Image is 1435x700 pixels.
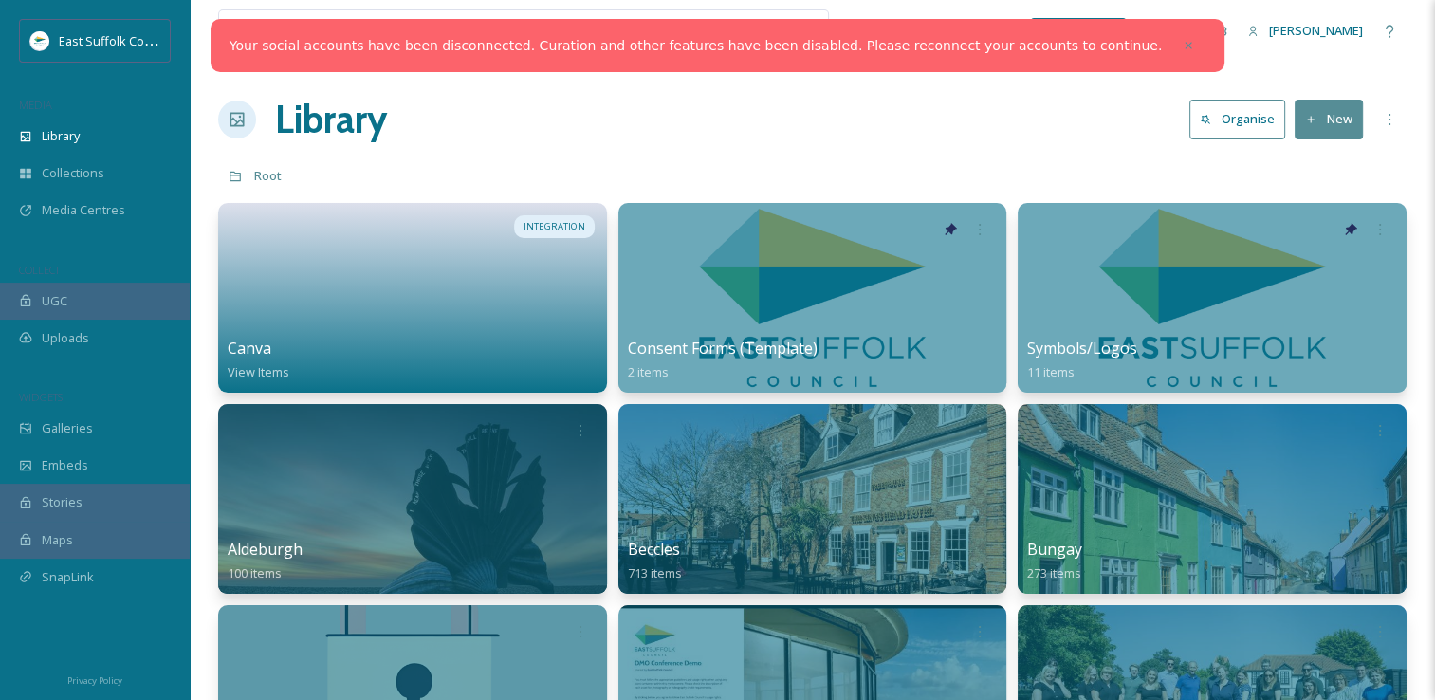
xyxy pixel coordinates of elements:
span: Root [254,167,282,184]
span: 11 items [1027,363,1075,380]
span: Media Centres [42,201,125,219]
span: 273 items [1027,564,1081,581]
span: MEDIA [19,98,52,112]
a: [PERSON_NAME] [1238,12,1372,49]
span: Symbols/Logos [1027,338,1137,359]
a: Privacy Policy [67,668,122,691]
span: 100 items [228,564,282,581]
span: Privacy Policy [67,674,122,687]
span: Collections [42,164,104,182]
a: Your social accounts have been disconnected. Curation and other features have been disabled. Plea... [230,36,1162,56]
span: Uploads [42,329,89,347]
span: Embeds [42,456,88,474]
a: View all files [708,12,819,49]
a: Root [254,164,282,187]
button: New [1295,100,1363,138]
input: Search your library [263,10,673,52]
img: ESC%20Logo.png [30,31,49,50]
span: COLLECT [19,263,60,277]
span: Library [42,127,80,145]
span: East Suffolk Council [59,31,171,49]
a: Organise [1189,100,1295,138]
span: Canva [228,338,271,359]
a: Beccles713 items [628,541,682,581]
span: INTEGRATION [524,220,585,233]
span: SnapLink [42,568,94,586]
button: Organise [1189,100,1285,138]
span: Bungay [1027,539,1082,560]
span: 713 items [628,564,682,581]
span: Consent Forms (Template) [628,338,818,359]
span: Maps [42,531,73,549]
a: Bungay273 items [1027,541,1082,581]
span: [PERSON_NAME] [1269,22,1363,39]
span: View Items [228,363,289,380]
a: Symbols/Logos11 items [1027,340,1137,380]
span: WIDGETS [19,390,63,404]
span: Aldeburgh [228,539,303,560]
a: What's New [1031,18,1126,45]
a: Consent Forms (Template)2 items [628,340,818,380]
a: INTEGRATIONCanvaView Items [218,203,607,393]
span: UGC [42,292,67,310]
span: Galleries [42,419,93,437]
span: 2 items [628,363,669,380]
span: Stories [42,493,83,511]
span: Beccles [628,539,680,560]
a: Library [275,91,387,148]
a: Aldeburgh100 items [228,541,303,581]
